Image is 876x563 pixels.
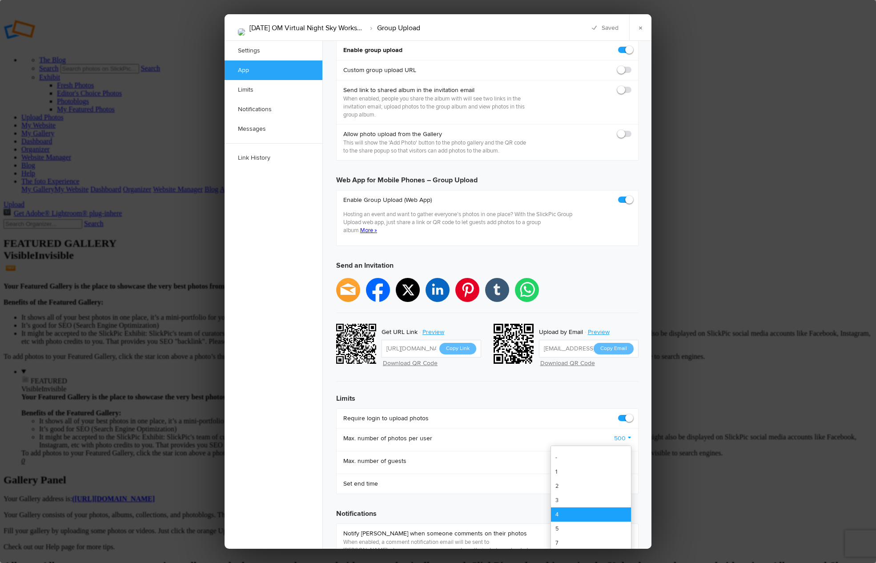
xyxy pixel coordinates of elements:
[343,529,530,538] b: Notify [PERSON_NAME] when someone comments on their photos
[551,507,631,522] a: 4
[225,100,322,119] a: Notifications
[551,536,631,550] a: 7
[494,324,536,366] div: y0ao6@slickpic.net
[439,343,476,354] button: Copy Link
[551,522,631,536] a: 5
[551,493,631,507] a: 3
[343,434,432,443] b: Max. number of photos per user
[225,41,322,60] a: Settings
[343,538,530,562] p: When enabled, a comment notification email will be sent to [PERSON_NAME] whenever someone comment...
[238,28,245,36] img: Under_the_Stars_OM_SYSTEM_Night_Sky_Masterclass_Virtual_Workshop_-_August%2C_2025.png
[551,450,631,465] a: -
[343,479,378,488] b: Set end time
[426,278,450,302] li: linkedin
[343,139,530,155] p: This will show the 'Add Photo' button to the photo gallery and the QR code to the share popup so ...
[455,278,479,302] li: pinterest
[360,227,377,234] a: More »
[225,80,322,100] a: Limits
[629,14,651,41] a: ×
[225,60,322,80] a: App
[539,326,583,338] div: Upload by Email
[336,324,379,366] div: https://slickpic.us/18221162QhTz
[551,465,631,479] a: 1
[583,326,616,338] a: Preview
[418,326,451,338] a: Preview
[343,66,416,75] b: Custom group upload URL
[485,278,509,302] li: tumblr
[540,359,595,367] a: Download QR Code
[343,414,429,423] b: Require login to upload photos
[336,168,639,185] h3: Web App for Mobile Phones – Group Upload
[614,434,631,443] a: 500
[343,457,406,466] b: Max. number of guests
[343,86,530,95] b: Send link to shared album in the invitation email
[225,119,322,139] a: Messages
[336,386,639,404] h3: Limits
[343,46,402,55] b: Enable group upload
[343,130,530,139] b: Allow photo upload from the Gallery
[336,253,639,278] h3: Send an Invitation
[551,479,631,493] a: 2
[343,196,574,205] b: Enable Group Upload (Web App)
[382,326,418,338] div: Get URL Link
[515,278,539,302] li: whatsapp
[343,95,530,119] p: When enabled, people you share the album with will see two links in the invitation email; upload ...
[343,210,574,234] p: Hosting an event and want to gather everyone’s photos in one place? With the SlickPic Group Uploa...
[336,501,639,519] h3: Notifications
[249,20,365,36] li: [DATE] OM Virtual Night Sky Workshop
[366,278,390,302] li: facebook
[365,20,420,36] li: Group Upload
[383,359,438,367] a: Download QR Code
[396,278,420,302] li: twitter
[594,343,634,354] button: Copy Email
[225,148,322,168] a: Link History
